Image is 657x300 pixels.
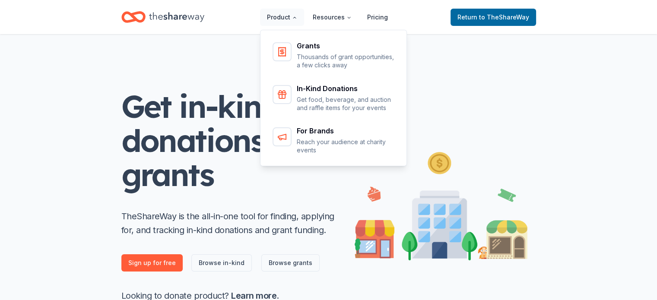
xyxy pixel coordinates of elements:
a: Home [121,7,204,27]
p: Reach your audience at charity events [297,138,395,155]
a: For BrandsReach your audience at charity events [267,122,400,160]
div: Product [260,30,407,167]
a: Sign up for free [121,254,183,272]
a: GrantsThousands of grant opportunities, a few clicks away [267,37,400,75]
a: Browse in-kind [191,254,252,272]
button: Product [260,9,304,26]
a: Returnto TheShareWay [451,9,536,26]
a: In-Kind DonationsGet food, beverage, and auction and raffle items for your events [267,80,400,117]
a: Pricing [360,9,395,26]
nav: Main [260,7,395,27]
h1: Get in-kind donations and grants [121,89,337,192]
span: to TheShareWay [479,13,529,21]
div: In-Kind Donations [297,85,395,92]
p: Get food, beverage, and auction and raffle items for your events [297,95,395,112]
div: Grants [297,42,395,49]
p: TheShareWay is the all-in-one tool for finding, applying for, and tracking in-kind donations and ... [121,209,337,237]
button: Resources [306,9,359,26]
span: Return [457,12,529,22]
div: For Brands [297,127,395,134]
a: Browse grants [261,254,320,272]
img: Illustration for landing page [355,148,527,260]
p: Thousands of grant opportunities, a few clicks away [297,53,395,69]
